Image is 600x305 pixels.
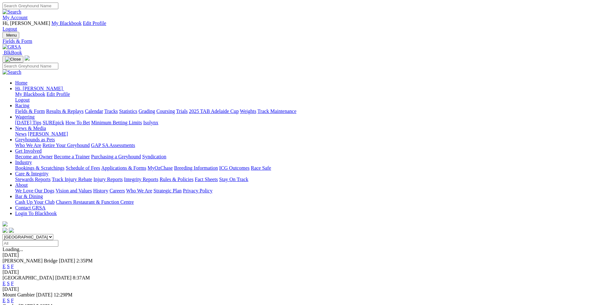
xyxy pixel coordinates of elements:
[3,26,17,32] a: Logout
[5,57,21,62] img: Close
[91,154,141,159] a: Purchasing a Greyhound
[3,269,597,275] div: [DATE]
[15,103,29,108] a: Racing
[15,137,55,142] a: Greyhounds as Pets
[15,211,57,216] a: Login To Blackbook
[3,3,58,9] input: Search
[154,188,182,193] a: Strategic Plan
[91,143,135,148] a: GAP SA Assessments
[66,120,90,125] a: How To Bet
[54,292,73,297] span: 12:29PM
[3,281,6,286] a: E
[15,91,45,97] a: My Blackbook
[3,56,23,63] button: Toggle navigation
[54,154,90,159] a: Become a Trainer
[104,109,118,114] a: Tracks
[4,50,22,55] span: BlkBook
[160,177,194,182] a: Rules & Policies
[15,109,45,114] a: Fields & Form
[251,165,271,171] a: Race Safe
[15,165,64,171] a: Bookings & Scratchings
[3,286,597,292] div: [DATE]
[3,50,22,55] a: BlkBook
[15,199,55,205] a: Cash Up Your Club
[101,165,146,171] a: Applications & Forms
[15,143,597,148] div: Greyhounds as Pets
[15,109,597,114] div: Racing
[15,86,63,91] span: Hi, [PERSON_NAME]
[189,109,239,114] a: 2025 TAB Adelaide Cup
[52,177,92,182] a: Track Injury Rebate
[6,33,17,38] span: Menu
[15,194,43,199] a: Bar & Dining
[93,177,123,182] a: Injury Reports
[59,258,75,263] span: [DATE]
[83,21,106,26] a: Edit Profile
[43,143,90,148] a: Retire Your Greyhound
[56,199,134,205] a: Chasers Restaurant & Function Centre
[15,131,26,137] a: News
[28,131,68,137] a: [PERSON_NAME]
[3,69,21,75] img: Search
[126,188,152,193] a: Who We Are
[55,188,92,193] a: Vision and Values
[219,177,248,182] a: Stay On Track
[119,109,137,114] a: Statistics
[258,109,296,114] a: Track Maintenance
[3,258,58,263] span: [PERSON_NAME] Bridge
[15,120,41,125] a: [DATE] Tips
[3,252,597,258] div: [DATE]
[142,154,166,159] a: Syndication
[46,109,84,114] a: Results & Replays
[143,120,158,125] a: Isolynx
[51,21,82,26] a: My Blackbook
[7,264,10,269] a: S
[15,126,46,131] a: News & Media
[156,109,175,114] a: Coursing
[7,298,10,303] a: S
[176,109,188,114] a: Trials
[3,44,21,50] img: GRSA
[11,281,14,286] a: F
[3,247,23,252] span: Loading...
[43,120,64,125] a: SUREpick
[47,91,70,97] a: Edit Profile
[91,120,142,125] a: Minimum Betting Limits
[195,177,218,182] a: Fact Sheets
[15,171,49,176] a: Care & Integrity
[93,188,108,193] a: History
[85,109,103,114] a: Calendar
[3,228,8,233] img: facebook.svg
[15,154,597,160] div: Get Involved
[109,188,125,193] a: Careers
[15,97,30,103] a: Logout
[11,298,14,303] a: F
[3,15,28,20] a: My Account
[15,165,597,171] div: Industry
[15,160,32,165] a: Industry
[124,177,158,182] a: Integrity Reports
[25,56,30,61] img: logo-grsa-white.png
[148,165,173,171] a: MyOzChase
[66,165,100,171] a: Schedule of Fees
[9,228,14,233] img: twitter.svg
[15,154,53,159] a: Become an Owner
[15,199,597,205] div: Bar & Dining
[7,281,10,286] a: S
[3,38,597,44] a: Fields & Form
[15,148,42,154] a: Get Involved
[76,258,93,263] span: 2:35PM
[15,177,50,182] a: Stewards Reports
[15,182,28,188] a: About
[3,32,19,38] button: Toggle navigation
[55,275,72,280] span: [DATE]
[3,240,58,247] input: Select date
[15,131,597,137] div: News & Media
[15,188,597,194] div: About
[15,91,597,103] div: Hi, [PERSON_NAME]
[139,109,155,114] a: Grading
[219,165,249,171] a: ICG Outcomes
[174,165,218,171] a: Breeding Information
[3,9,21,15] img: Search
